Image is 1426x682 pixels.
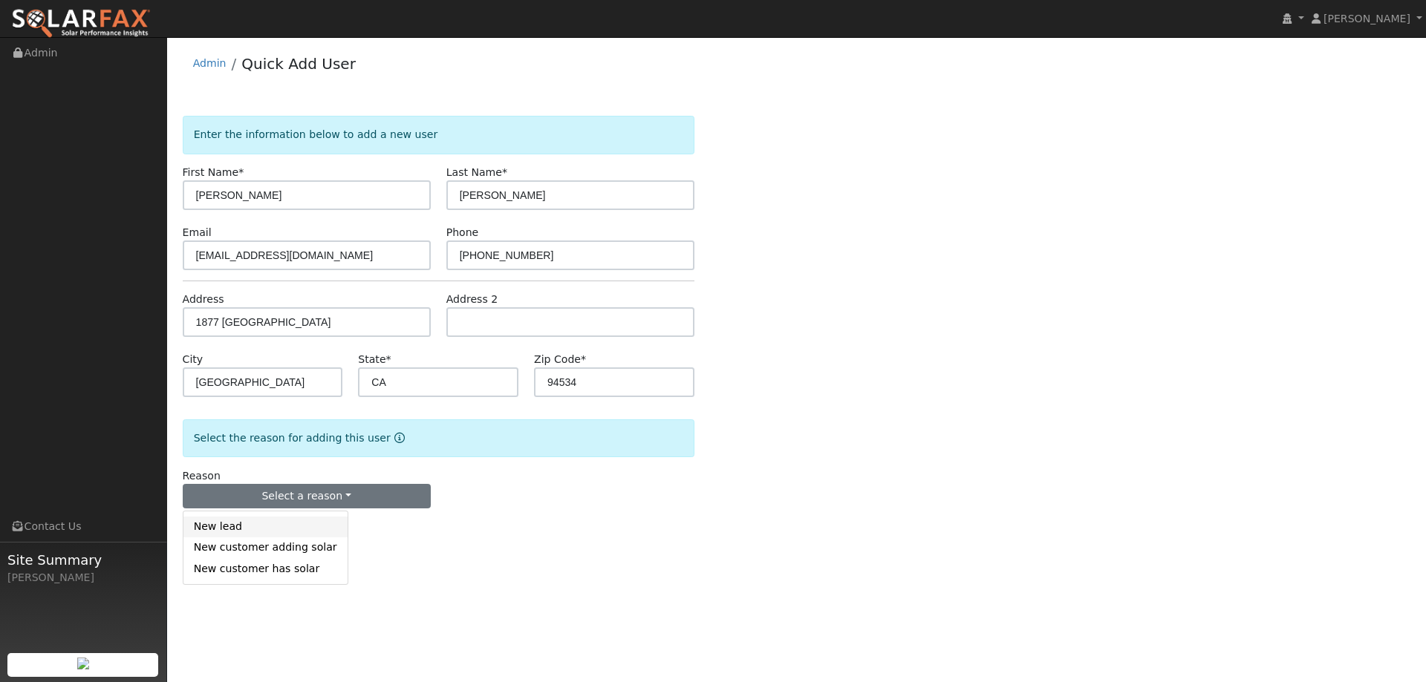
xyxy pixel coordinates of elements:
[183,517,348,537] a: New lead
[183,165,244,180] label: First Name
[183,419,694,457] div: Select the reason for adding this user
[7,570,159,586] div: [PERSON_NAME]
[391,432,405,444] a: Reason for new user
[183,292,224,307] label: Address
[183,225,212,240] label: Email
[581,353,586,365] span: Required
[446,225,479,240] label: Phone
[183,352,204,367] label: City
[183,484,431,509] button: Select a reason
[183,537,348,558] a: New customer adding solar
[534,352,586,367] label: Zip Code
[238,166,244,178] span: Required
[77,658,89,669] img: retrieve
[241,55,356,73] a: Quick Add User
[358,352,391,367] label: State
[183,468,221,484] label: Reason
[183,116,694,154] div: Enter the information below to add a new user
[446,165,507,180] label: Last Name
[11,8,151,39] img: SolarFax
[7,550,159,570] span: Site Summary
[1324,13,1410,24] span: [PERSON_NAME]
[193,57,227,69] a: Admin
[183,558,348,579] a: New customer has solar
[386,353,391,365] span: Required
[502,166,507,178] span: Required
[446,292,498,307] label: Address 2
